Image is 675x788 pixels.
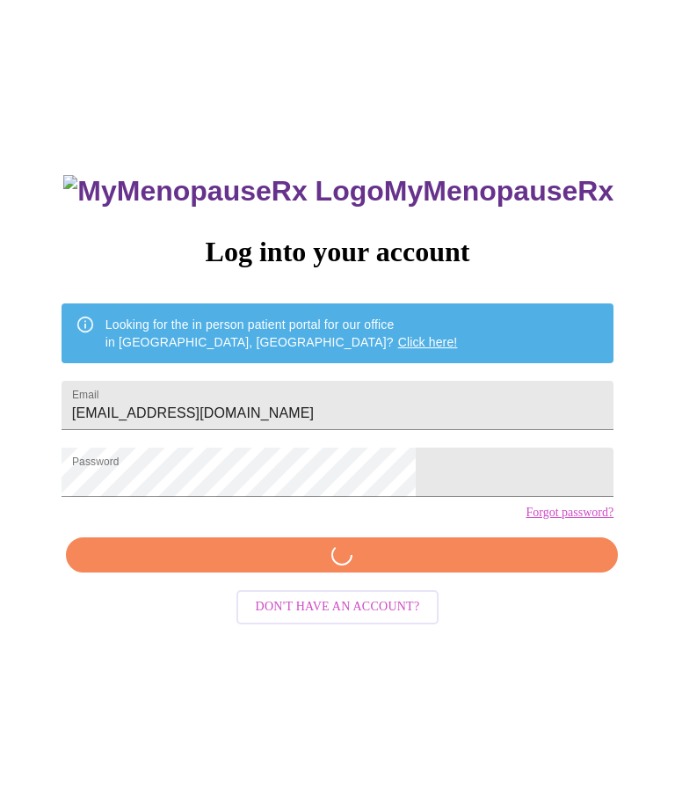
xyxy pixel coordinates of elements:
span: Don't have an account? [256,596,420,618]
div: Looking for the in person patient portal for our office in [GEOGRAPHIC_DATA], [GEOGRAPHIC_DATA]? [105,309,458,358]
a: Don't have an account? [232,598,444,613]
a: Click here! [398,335,458,349]
a: Forgot password? [526,506,613,520]
h3: Log into your account [62,236,613,268]
h3: MyMenopauseRx [63,175,613,208]
button: Don't have an account? [236,590,439,624]
img: MyMenopauseRx Logo [63,175,383,208]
